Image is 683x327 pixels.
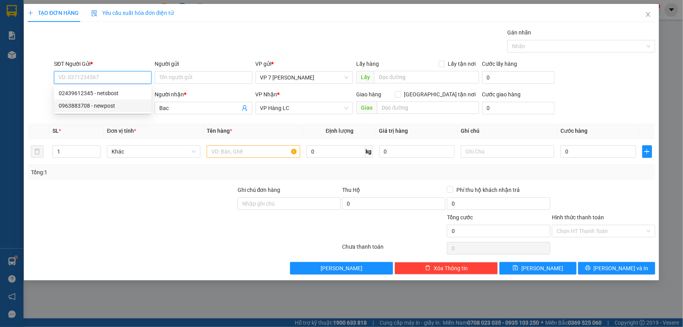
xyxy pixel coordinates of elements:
[207,128,232,134] span: Tên hàng
[107,128,136,134] span: Đơn vị tính
[594,264,649,273] span: [PERSON_NAME] và In
[91,10,97,16] img: icon
[342,187,360,193] span: Thu Hộ
[260,102,348,114] span: VP Hàng LC
[342,242,447,256] div: Chưa thanh toán
[434,264,468,273] span: Xóa Thông tin
[425,265,431,271] span: delete
[401,90,479,99] span: [GEOGRAPHIC_DATA] tận nơi
[365,145,373,158] span: kg
[645,11,651,18] span: close
[461,145,554,158] input: Ghi Chú
[513,265,518,271] span: save
[507,29,531,36] label: Gán nhãn
[256,60,353,68] div: VP gửi
[356,101,377,114] span: Giao
[560,128,587,134] span: Cước hàng
[52,128,59,134] span: SL
[31,145,43,158] button: delete
[59,89,147,98] div: 02439612345 - netsbost
[453,186,523,194] span: Phí thu hộ khách nhận trả
[521,264,563,273] span: [PERSON_NAME]
[91,10,174,16] span: Yêu cầu xuất hóa đơn điện tử
[356,61,379,67] span: Lấy hàng
[578,262,655,275] button: printer[PERSON_NAME] và In
[377,101,479,114] input: Dọc đường
[321,264,362,273] span: [PERSON_NAME]
[499,262,577,275] button: save[PERSON_NAME]
[238,187,281,193] label: Ghi chú đơn hàng
[552,214,604,220] label: Hình thức thanh toán
[458,123,557,139] th: Ghi chú
[445,60,479,68] span: Lấy tận nơi
[585,265,591,271] span: printer
[482,61,517,67] label: Cước lấy hàng
[31,168,264,177] div: Tổng: 1
[112,146,196,157] span: Khác
[256,91,278,98] span: VP Nhận
[260,72,348,83] span: VP 7 Phạm Văn Đồng
[482,71,555,84] input: Cước lấy hàng
[637,4,659,26] button: Close
[643,148,652,155] span: plus
[238,197,341,210] input: Ghi chú đơn hàng
[356,91,381,98] span: Giao hàng
[59,101,147,110] div: 0963883708 - newpost
[155,60,252,68] div: Người gửi
[447,214,473,220] span: Tổng cước
[28,10,33,16] span: plus
[482,102,555,114] input: Cước giao hàng
[155,90,252,99] div: Người nhận
[379,128,408,134] span: Giá trị hàng
[374,71,479,83] input: Dọc đường
[54,99,151,112] div: 0963883708 - newpost
[241,105,248,111] span: user-add
[326,128,353,134] span: Định lượng
[54,87,151,99] div: 02439612345 - netsbost
[207,145,300,158] input: VD: Bàn, Ghế
[642,145,652,158] button: plus
[395,262,498,275] button: deleteXóa Thông tin
[356,71,374,83] span: Lấy
[482,91,521,98] label: Cước giao hàng
[28,10,79,16] span: TẠO ĐƠN HÀNG
[290,262,393,275] button: [PERSON_NAME]
[54,60,151,68] div: SĐT Người Gửi
[379,145,455,158] input: 0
